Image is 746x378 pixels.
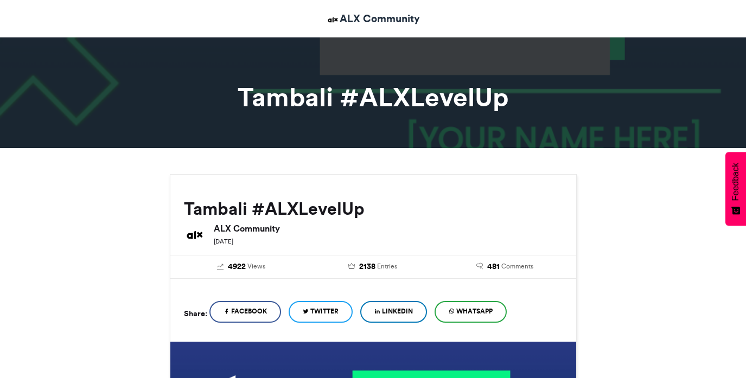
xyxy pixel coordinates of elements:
[310,306,339,316] span: Twitter
[360,301,427,323] a: LinkedIn
[209,301,281,323] a: Facebook
[289,301,353,323] a: Twitter
[501,261,533,271] span: Comments
[326,11,420,27] a: ALX Community
[184,199,563,219] h2: Tambali #ALXLevelUp
[184,261,299,273] a: 4922 Views
[326,13,340,27] img: ALX Community
[487,261,500,273] span: 481
[377,261,397,271] span: Entries
[359,261,375,273] span: 2138
[231,306,267,316] span: Facebook
[247,261,265,271] span: Views
[447,261,563,273] a: 481 Comments
[184,224,206,246] img: ALX Community
[315,261,431,273] a: 2138 Entries
[214,238,233,245] small: [DATE]
[382,306,413,316] span: LinkedIn
[725,152,746,226] button: Feedback - Show survey
[456,306,493,316] span: WhatsApp
[435,301,507,323] a: WhatsApp
[731,163,741,201] span: Feedback
[184,306,207,321] h5: Share:
[214,224,563,233] h6: ALX Community
[228,261,246,273] span: 4922
[72,84,674,110] h1: Tambali #ALXLevelUp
